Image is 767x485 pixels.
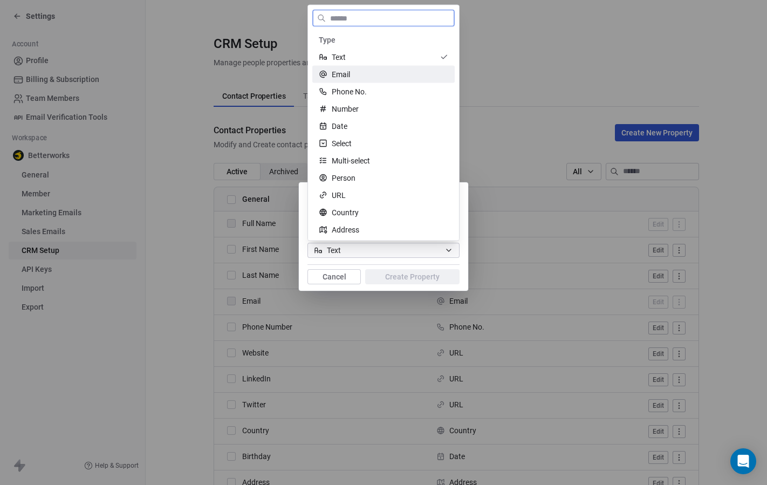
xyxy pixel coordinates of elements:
[332,138,352,149] span: Select
[312,31,455,256] div: Suggestions
[332,104,359,114] span: Number
[319,35,335,45] span: Type
[332,224,359,235] span: Address
[332,86,367,97] span: Phone No.
[332,155,370,166] span: Multi-select
[332,52,346,63] span: Text
[332,69,350,80] span: Email
[332,173,355,183] span: Person
[332,190,346,201] span: URL
[332,121,347,132] span: Date
[332,207,359,218] span: Country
